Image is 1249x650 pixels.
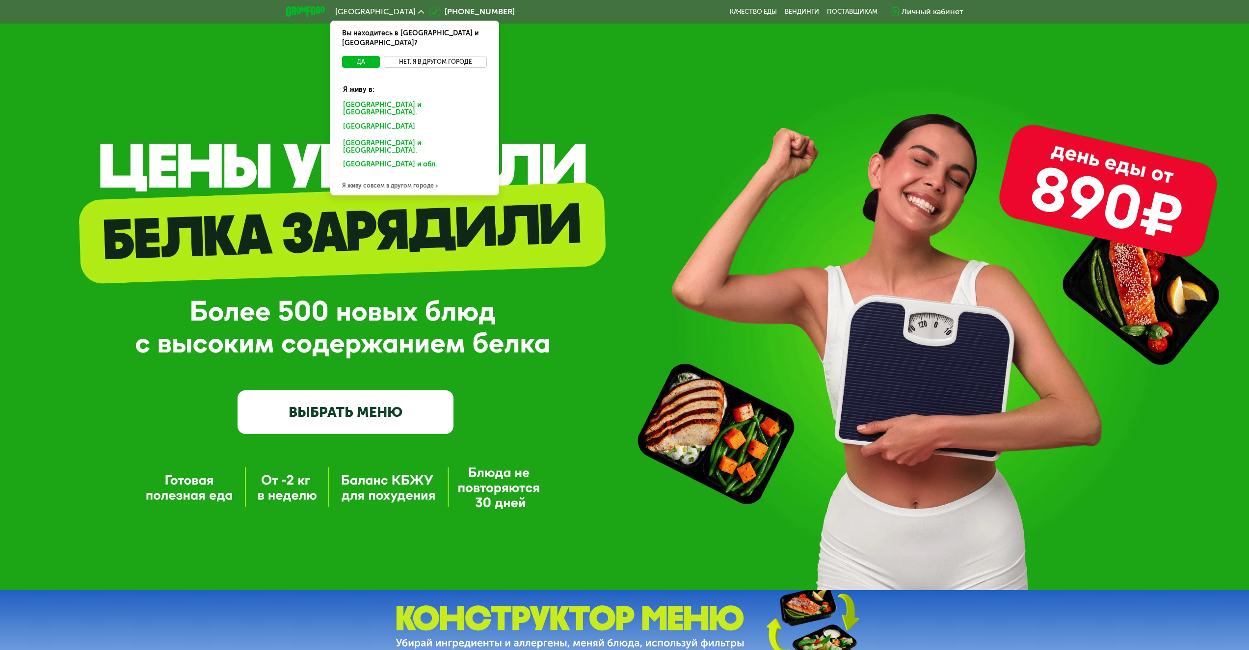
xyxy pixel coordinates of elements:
[238,390,453,433] a: ВЫБРАТЬ МЕНЮ
[330,21,499,56] div: Вы находитесь в [GEOGRAPHIC_DATA] и [GEOGRAPHIC_DATA]?
[785,8,819,16] a: Вендинги
[336,137,493,158] div: [GEOGRAPHIC_DATA] и [GEOGRAPHIC_DATA].
[336,99,493,119] div: [GEOGRAPHIC_DATA] и [GEOGRAPHIC_DATA].
[429,6,515,18] a: [PHONE_NUMBER]
[730,8,777,16] a: Качество еды
[336,120,489,136] div: [GEOGRAPHIC_DATA]
[827,8,877,16] div: поставщикам
[342,56,380,68] button: Да
[335,8,416,16] span: [GEOGRAPHIC_DATA]
[330,176,499,195] div: Я живу совсем в другом городе
[336,77,493,95] div: Я живу в:
[384,56,487,68] button: Нет, я в другом городе
[902,6,963,18] div: Личный кабинет
[336,158,489,174] div: [GEOGRAPHIC_DATA] и обл.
